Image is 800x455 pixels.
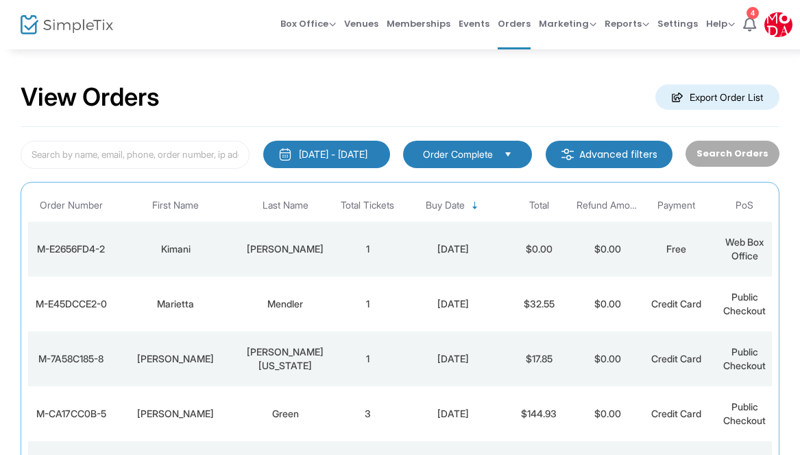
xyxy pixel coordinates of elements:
td: $17.85 [505,331,573,386]
div: M-E2656FD4-2 [32,242,110,256]
div: M-7A58C185-8 [32,352,110,366]
th: Refund Amount [573,189,642,222]
span: Free [666,243,686,255]
img: filter [561,148,574,161]
m-button: Export Order List [655,84,779,110]
div: Kimani [117,242,234,256]
td: 1 [333,222,402,277]
button: [DATE] - [DATE] [263,141,390,168]
th: Total Tickets [333,189,402,222]
span: Memberships [387,6,450,41]
span: Web Box Office [725,236,764,261]
td: 3 [333,386,402,441]
th: Total [505,189,573,222]
span: PoS [736,200,753,211]
td: 1 [333,331,402,386]
span: Sortable [470,200,481,211]
div: [DATE] - [DATE] [299,148,367,161]
div: 9/16/2025 [405,407,501,421]
span: Credit Card [651,408,701,419]
td: 1 [333,277,402,331]
img: monthly [278,148,292,161]
td: $0.00 [573,222,642,277]
span: Orders [498,6,531,41]
div: Johnson [241,242,330,256]
span: Box Office [280,17,336,30]
span: Events [459,6,489,41]
span: Buy Date [426,200,465,211]
span: Public Checkout [723,291,766,316]
input: Search by name, email, phone, order number, ip address, or last 4 digits of card [21,141,250,169]
div: 9/16/2025 [405,297,501,311]
div: 9/16/2025 [405,352,501,366]
span: Help [706,17,735,30]
span: Payment [657,200,695,211]
div: Green [241,407,330,421]
span: First Name [152,200,199,211]
span: Settings [657,6,698,41]
td: $144.93 [505,386,573,441]
td: $0.00 [505,222,573,277]
button: Select [498,147,518,162]
div: 4 [747,7,759,19]
td: $32.55 [505,277,573,331]
h2: View Orders [21,82,160,113]
div: Marietta [117,297,234,311]
div: 9/16/2025 [405,242,501,256]
span: Last Name [263,200,308,211]
div: M-E45DCCE2-0 [32,297,110,311]
div: Mendler [241,297,330,311]
td: $0.00 [573,331,642,386]
span: Marketing [539,17,596,30]
span: Venues [344,6,378,41]
span: Order Complete [423,148,493,161]
span: Public Checkout [723,401,766,426]
span: Order Number [40,200,103,211]
span: Credit Card [651,353,701,364]
div: Amanda [117,407,234,421]
td: $0.00 [573,277,642,331]
div: M-CA17CC0B-5 [32,407,110,421]
m-button: Advanced filters [546,141,672,168]
td: $0.00 [573,386,642,441]
div: Sarah [117,352,234,366]
span: Credit Card [651,298,701,310]
div: M Washington [241,345,330,373]
span: Public Checkout [723,346,766,371]
span: Reports [605,17,649,30]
